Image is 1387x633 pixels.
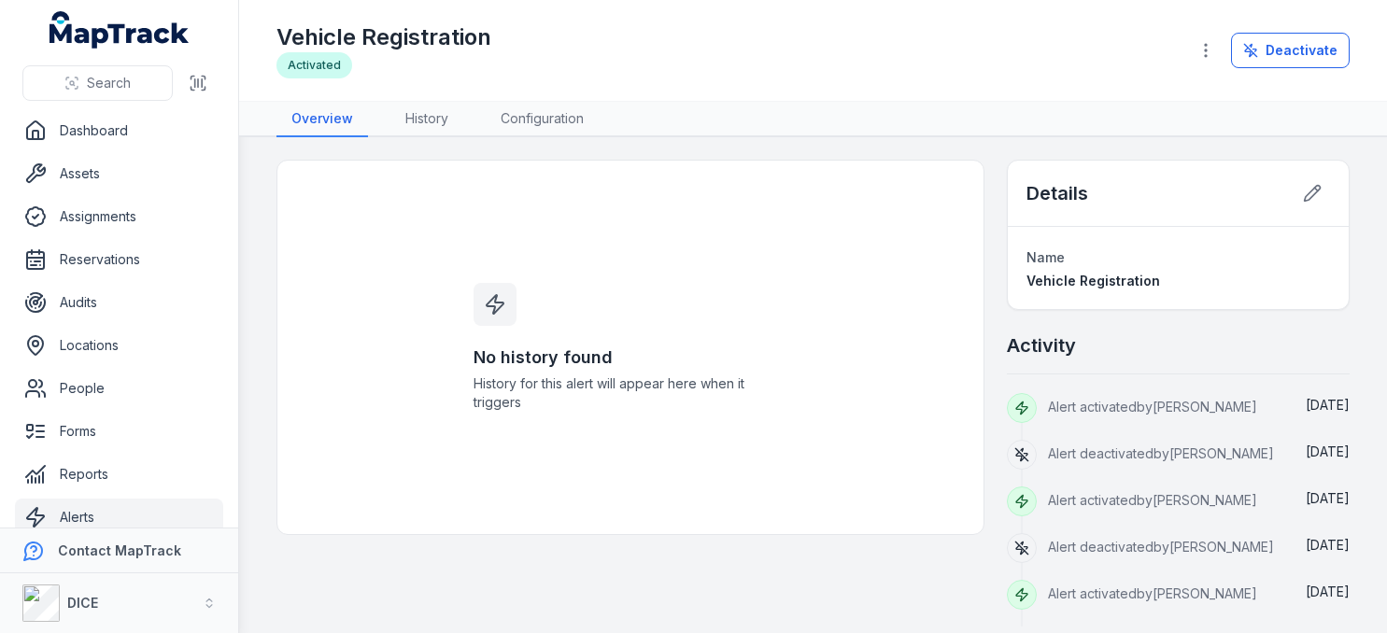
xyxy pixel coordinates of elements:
span: Alert activated by [PERSON_NAME] [1048,585,1257,601]
time: 10/09/2025, 7:14:17 am [1306,584,1350,599]
a: People [15,370,223,407]
span: Vehicle Registration [1026,273,1160,288]
a: Alerts [15,499,223,536]
a: Locations [15,327,223,364]
strong: DICE [67,595,98,611]
h2: Activity [1007,332,1076,359]
span: Search [87,74,131,92]
span: Alert deactivated by [PERSON_NAME] [1048,445,1274,461]
time: 10/09/2025, 7:14:49 am [1306,537,1350,553]
a: Dashboard [15,112,223,149]
span: [DATE] [1306,490,1350,506]
span: [DATE] [1306,397,1350,413]
a: History [390,102,463,137]
h2: Details [1026,180,1088,206]
strong: Contact MapTrack [58,542,181,558]
h3: No history found [474,345,787,371]
time: 10/09/2025, 7:15:36 am [1306,490,1350,506]
a: Overview [276,102,368,137]
h1: Vehicle Registration [276,22,491,52]
a: Reservations [15,241,223,278]
div: Activated [276,52,352,78]
span: Name [1026,249,1065,265]
a: Audits [15,284,223,321]
span: Alert activated by [PERSON_NAME] [1048,399,1257,415]
a: Assignments [15,198,223,235]
a: Reports [15,456,223,493]
a: Assets [15,155,223,192]
span: Alert deactivated by [PERSON_NAME] [1048,539,1274,555]
span: Alert activated by [PERSON_NAME] [1048,492,1257,508]
span: [DATE] [1306,537,1350,553]
time: 11/09/2025, 12:47:48 pm [1306,397,1350,413]
time: 11/09/2025, 12:41:04 pm [1306,443,1350,459]
a: MapTrack [50,11,190,49]
button: Search [22,65,173,101]
span: History for this alert will appear here when it triggers [474,374,787,412]
a: Configuration [486,102,599,137]
span: [DATE] [1306,443,1350,459]
a: Forms [15,413,223,450]
button: Deactivate [1231,33,1350,68]
span: [DATE] [1306,584,1350,599]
